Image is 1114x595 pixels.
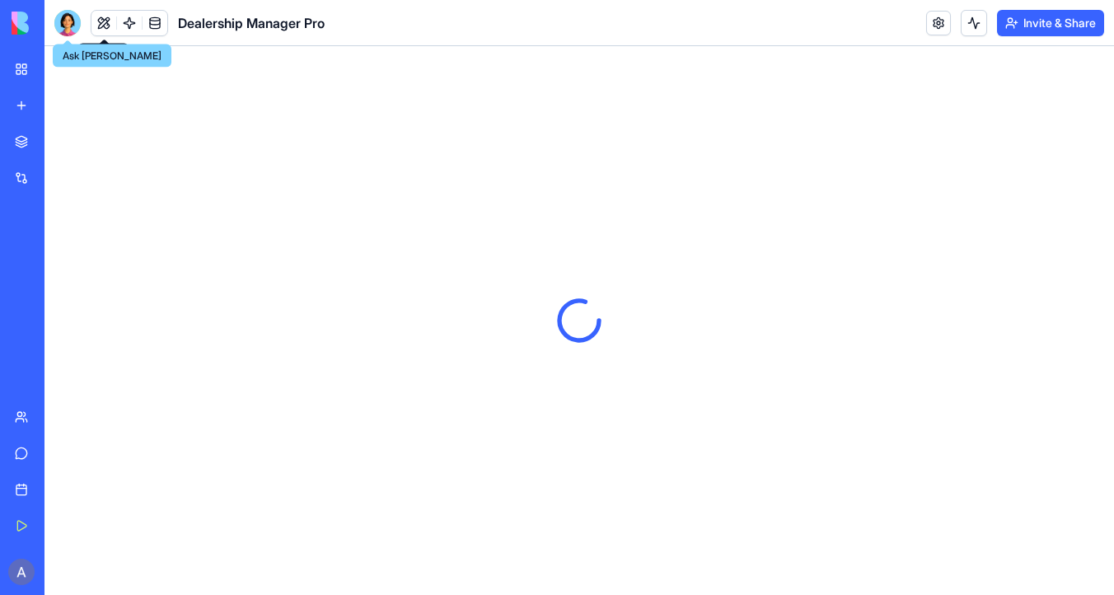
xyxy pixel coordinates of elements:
button: Invite & Share [997,10,1104,36]
span: Dealership Manager Pro [178,13,325,33]
img: logo [12,12,114,35]
div: Design [78,44,129,67]
div: Ask [PERSON_NAME] [53,45,171,68]
img: ACg8ocJ1z-kys1QvOYGo6yy511-n61eb6wBkfDYWAPqj8VQFGvpzZA=s96-c [8,559,35,585]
